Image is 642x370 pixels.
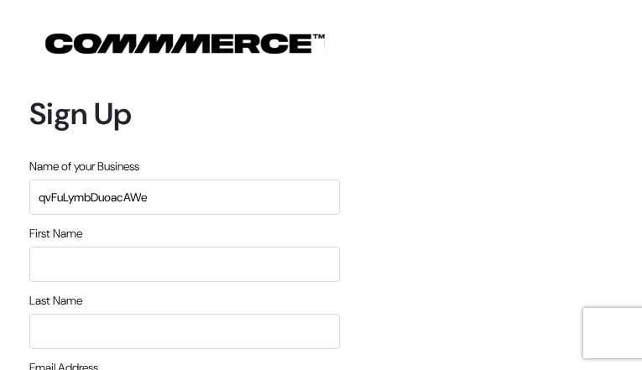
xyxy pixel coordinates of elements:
label: Name of your Business [29,158,139,175]
label: Last Name [29,292,82,310]
label: First Name [29,225,82,242]
h1: Sign Up [29,96,340,132]
img: COMMMERCE [45,34,325,54]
